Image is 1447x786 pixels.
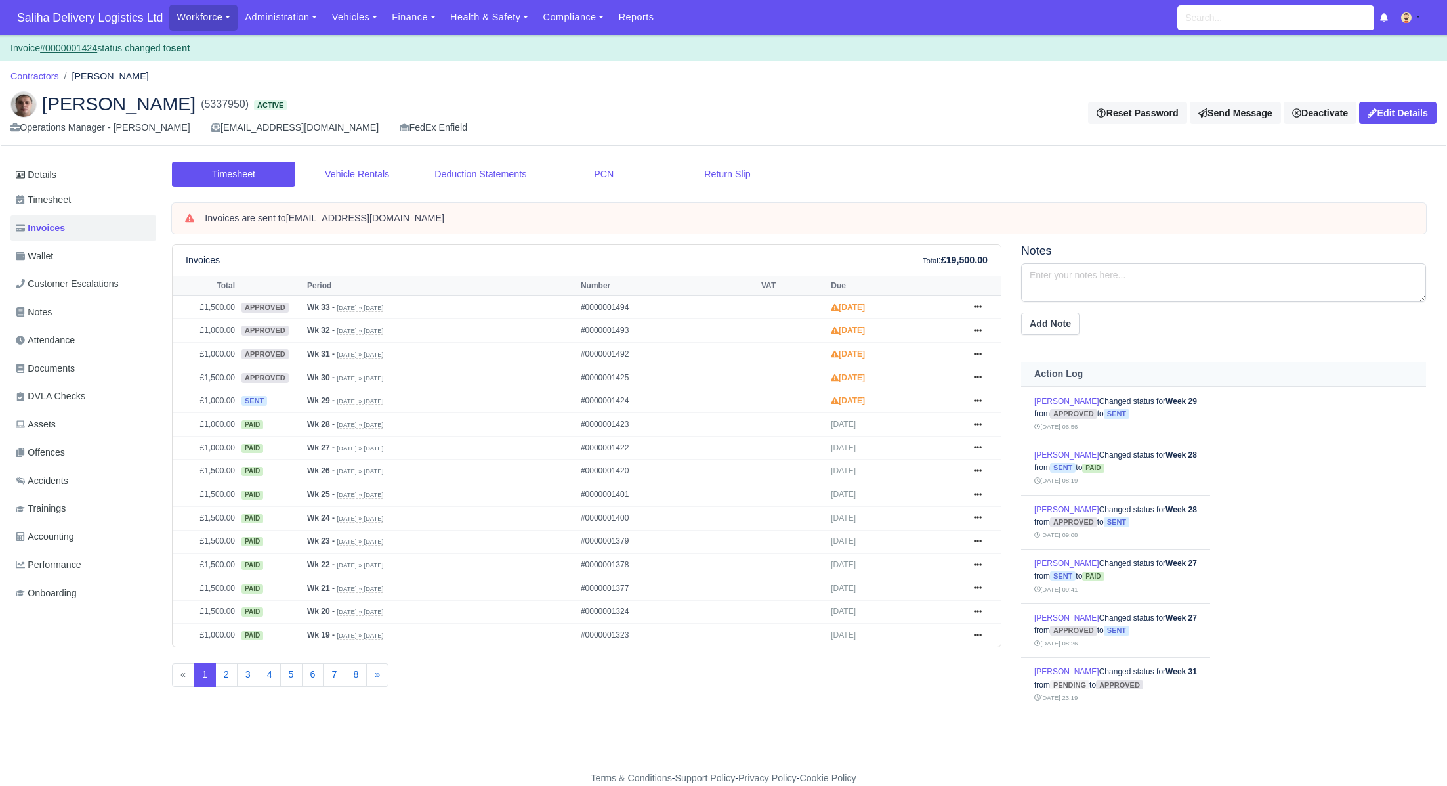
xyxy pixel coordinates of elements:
[16,276,119,292] span: Customer Escalations
[173,554,238,577] td: £1,500.00
[577,624,758,647] td: #0000001323
[1021,387,1210,441] td: Changed status for from to
[169,5,238,30] a: Workforce
[323,663,345,687] a: 7
[345,663,367,687] a: 8
[10,163,156,187] a: Details
[1050,626,1097,636] span: approved
[350,771,1098,786] div: - - -
[16,192,71,207] span: Timesheet
[241,491,263,500] span: paid
[215,663,238,687] a: 2
[10,215,156,241] a: Invoices
[173,319,238,343] td: £1,000.00
[1050,571,1076,581] span: sent
[1034,531,1078,538] small: [DATE] 09:08
[10,328,156,353] a: Attendance
[237,663,259,687] a: 3
[1021,441,1210,496] td: Changed status for from to
[831,326,865,335] strong: [DATE]
[307,326,335,335] strong: Wk 32 -
[16,473,68,489] span: Accidents
[10,356,156,382] a: Documents
[16,361,75,376] span: Documents
[337,468,383,475] small: [DATE] » [DATE]
[1021,603,1210,658] td: Changed status for from to
[172,162,295,187] a: Timesheet
[1034,667,1099,676] a: [PERSON_NAME]
[194,663,216,687] span: 1
[16,529,74,544] span: Accounting
[419,162,542,187] a: Deduction Statements
[1177,5,1374,30] input: Search...
[577,554,758,577] td: #0000001378
[337,304,383,312] small: [DATE] » [DATE]
[307,607,335,616] strong: Wk 20 -
[941,255,988,265] strong: £19,500.00
[1082,464,1104,473] span: paid
[10,5,169,31] span: Saliha Delivery Logistics Ltd
[385,5,443,30] a: Finance
[307,630,335,640] strong: Wk 19 -
[337,421,383,429] small: [DATE] » [DATE]
[307,373,335,382] strong: Wk 30 -
[10,120,190,135] div: Operations Manager - [PERSON_NAME]
[1096,680,1143,690] span: approved
[16,417,56,432] span: Assets
[10,524,156,550] a: Accounting
[307,560,335,569] strong: Wk 22 -
[173,483,238,507] td: £1,500.00
[1284,102,1356,124] div: Deactivate
[1034,423,1078,430] small: [DATE] 06:56
[211,120,379,135] div: [EMAIL_ADDRESS][DOMAIN_NAME]
[1034,586,1078,593] small: [DATE] 09:41
[831,536,856,546] span: [DATE]
[337,397,383,405] small: [DATE] » [DATE]
[831,420,856,429] span: [DATE]
[831,607,856,616] span: [DATE]
[337,538,383,546] small: [DATE] » [DATE]
[173,295,238,319] td: £1,500.00
[1021,712,1210,766] td: Changed status for from to
[1050,517,1097,527] span: approved
[665,162,789,187] a: Return Slip
[1021,313,1080,335] button: Add Note
[307,443,335,452] strong: Wk 27 -
[241,537,263,546] span: paid
[238,5,324,30] a: Administration
[337,632,383,640] small: [DATE] » [DATE]
[1021,244,1426,258] h5: Notes
[1034,559,1099,568] a: [PERSON_NAME]
[400,120,467,135] div: FedEx Enfield
[280,663,303,687] a: 5
[831,513,856,523] span: [DATE]
[307,584,335,593] strong: Wk 21 -
[173,600,238,624] td: £1,500.00
[337,351,383,359] small: [DATE] » [DATE]
[40,43,97,53] u: #0000001424
[241,584,263,594] span: paid
[10,71,59,81] a: Contractors
[16,586,77,601] span: Onboarding
[577,436,758,460] td: #0000001422
[1104,517,1129,527] span: sent
[186,255,220,266] h6: Invoices
[10,496,156,521] a: Trainings
[16,445,65,460] span: Offences
[307,513,335,523] strong: Wk 24 -
[828,276,961,295] th: Due
[307,303,335,312] strong: Wk 33 -
[591,773,671,783] a: Terms & Conditions
[173,436,238,460] td: £1,000.00
[173,577,238,600] td: £1,500.00
[758,276,828,295] th: VAT
[10,412,156,437] a: Assets
[1050,680,1089,690] span: pending
[302,663,324,687] a: 6
[286,213,444,223] strong: [EMAIL_ADDRESS][DOMAIN_NAME]
[923,253,988,268] div: :
[307,536,335,546] strong: Wk 23 -
[1165,559,1197,568] strong: Week 27
[738,773,797,783] a: Privacy Policy
[1050,463,1076,473] span: sent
